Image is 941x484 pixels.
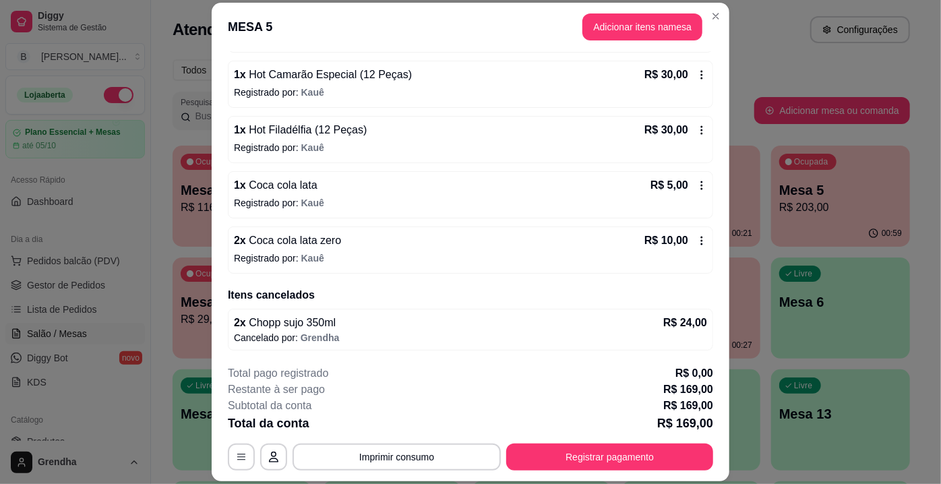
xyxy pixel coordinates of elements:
p: R$ 5,00 [650,177,688,193]
span: Kauê [301,142,324,153]
span: Kauê [301,87,324,98]
p: R$ 169,00 [663,382,713,398]
p: 2 x [234,233,341,249]
span: Hot Filadélfia (12 Peças) [246,124,367,135]
span: Coca cola lata [246,179,317,191]
span: Coca cola lata zero [246,235,341,246]
button: Close [705,5,727,27]
button: Registrar pagamento [506,444,713,471]
p: R$ 169,00 [657,414,713,433]
span: Kauê [301,198,324,208]
p: R$ 24,00 [663,315,707,331]
h2: Itens cancelados [228,287,713,303]
button: Imprimir consumo [293,444,501,471]
p: Restante à ser pago [228,382,325,398]
p: 1 x [234,177,317,193]
p: Registrado por: [234,86,707,99]
button: Adicionar itens namesa [582,13,702,40]
header: MESA 5 [212,3,729,51]
p: 2 x [234,315,336,331]
p: Registrado por: [234,141,707,154]
p: Registrado por: [234,196,707,210]
p: Cancelado por: [234,331,707,344]
p: Registrado por: [234,251,707,265]
p: R$ 10,00 [644,233,688,249]
p: R$ 0,00 [675,365,713,382]
span: Grendha [301,332,340,343]
span: Hot Camarão Especial (12 Peças) [246,69,412,80]
p: Total pago registrado [228,365,328,382]
p: Subtotal da conta [228,398,312,414]
p: R$ 30,00 [644,67,688,83]
p: R$ 30,00 [644,122,688,138]
p: 1 x [234,122,367,138]
p: Total da conta [228,414,309,433]
span: Kauê [301,253,324,264]
p: R$ 169,00 [663,398,713,414]
span: Chopp sujo 350ml [246,317,336,328]
p: 1 x [234,67,412,83]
